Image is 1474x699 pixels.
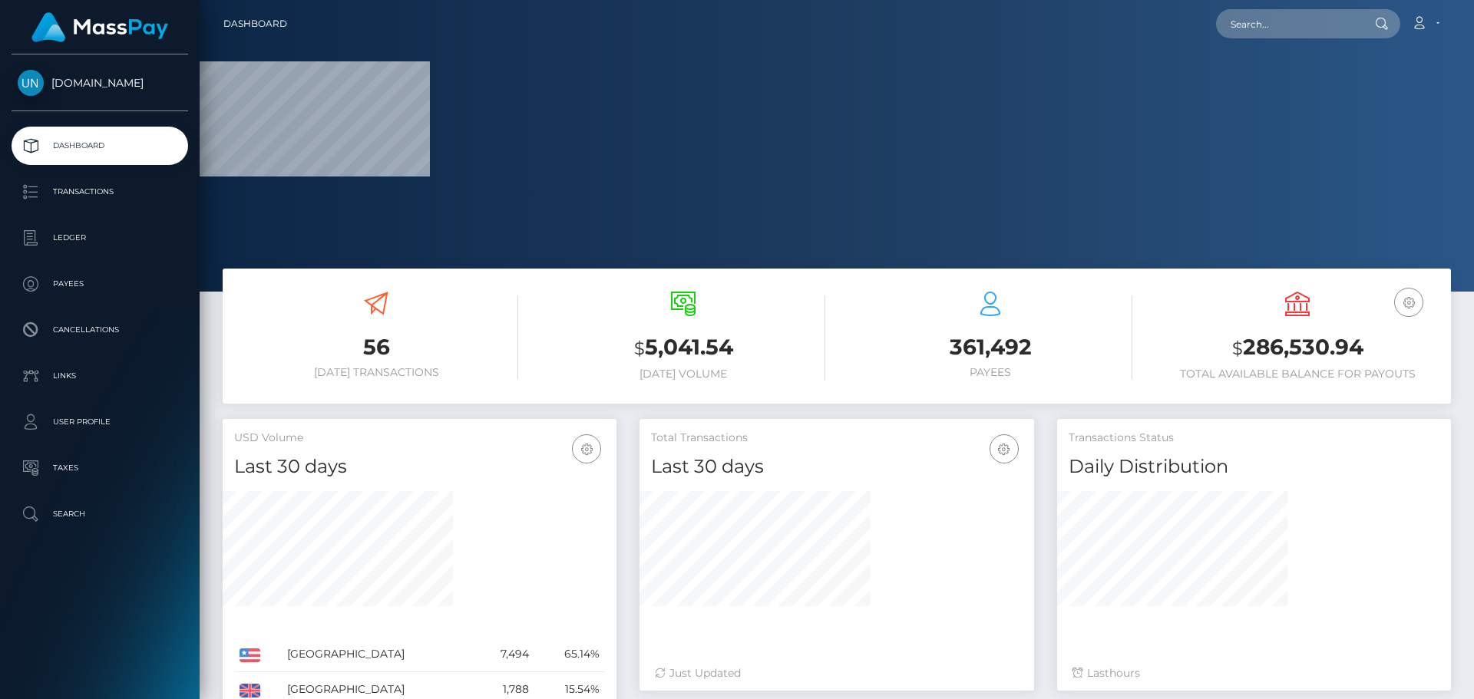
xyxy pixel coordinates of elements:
p: Ledger [18,226,182,249]
span: [DOMAIN_NAME] [12,76,188,90]
small: $ [634,338,645,359]
h6: Total Available Balance for Payouts [1155,368,1439,381]
a: Search [12,495,188,533]
p: Links [18,364,182,387]
div: Just Updated [655,665,1018,681]
a: Links [12,357,188,395]
img: Unlockt.me [18,70,44,96]
p: Taxes [18,457,182,480]
h4: Last 30 days [651,453,1022,480]
a: Cancellations [12,311,188,349]
h3: 56 [234,332,518,362]
p: Cancellations [18,318,182,341]
p: Transactions [18,180,182,203]
h3: 361,492 [848,332,1132,362]
a: User Profile [12,403,188,441]
h6: Payees [848,366,1132,379]
h6: [DATE] Volume [541,368,825,381]
input: Search... [1216,9,1360,38]
h4: Daily Distribution [1069,453,1439,480]
h6: [DATE] Transactions [234,366,518,379]
a: Dashboard [12,127,188,165]
td: 7,494 [475,637,534,672]
img: MassPay Logo [31,12,168,42]
a: Transactions [12,173,188,211]
img: US.png [240,648,260,662]
h4: Last 30 days [234,453,605,480]
img: GB.png [240,684,260,697]
td: [GEOGRAPHIC_DATA] [282,637,475,672]
a: Payees [12,265,188,303]
p: Search [18,503,182,526]
p: Payees [18,272,182,295]
a: Dashboard [223,8,287,40]
a: Ledger [12,219,188,257]
td: 65.14% [534,637,605,672]
div: Last hours [1072,665,1436,681]
p: User Profile [18,410,182,434]
h5: USD Volume [234,430,605,446]
h5: Transactions Status [1069,430,1439,446]
small: $ [1232,338,1243,359]
h3: 5,041.54 [541,332,825,364]
h5: Total Transactions [651,430,1022,446]
p: Dashboard [18,134,182,157]
a: Taxes [12,449,188,487]
h3: 286,530.94 [1155,332,1439,364]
